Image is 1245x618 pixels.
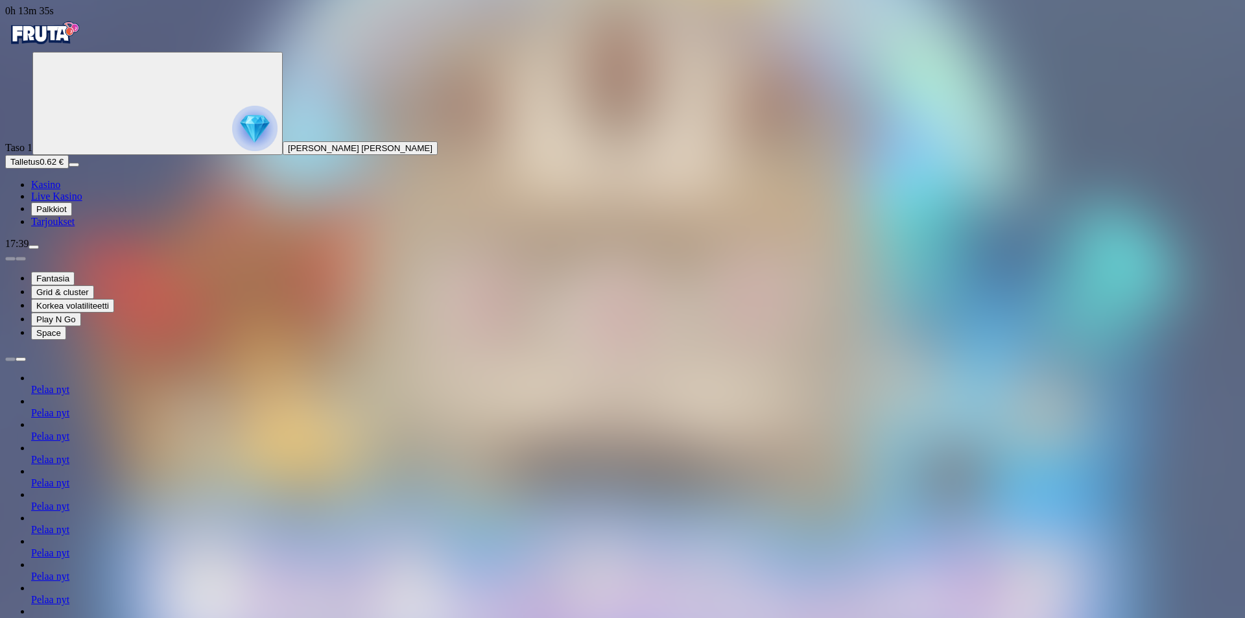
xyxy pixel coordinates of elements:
[69,163,79,167] button: menu
[31,285,94,299] button: Grid & cluster
[5,155,69,169] button: Talletusplus icon0.62 €
[31,384,69,395] a: Pelaa nyt
[36,274,69,283] span: Fantasia
[31,191,82,202] a: poker-chip iconLive Kasino
[232,106,278,151] img: reward progress
[5,40,83,51] a: Fruta
[36,287,89,297] span: Grid & cluster
[31,216,75,227] a: gift-inverted iconTarjoukset
[31,501,69,512] a: Pelaa nyt
[31,454,69,465] a: Pelaa nyt
[10,157,40,167] span: Talletus
[5,17,1240,228] nav: Primary
[31,191,82,202] span: Live Kasino
[36,204,67,214] span: Palkkiot
[5,142,32,153] span: Taso 1
[283,141,438,155] button: [PERSON_NAME] [PERSON_NAME]
[31,179,60,190] a: diamond iconKasino
[31,202,72,216] button: reward iconPalkkiot
[31,571,69,582] a: Pelaa nyt
[31,216,75,227] span: Tarjoukset
[31,431,69,442] a: Pelaa nyt
[16,257,26,261] button: next slide
[36,315,76,324] span: Play N Go
[36,301,109,311] span: Korkea volatiliteetti
[36,328,61,338] span: Space
[31,299,114,313] button: Korkea volatiliteetti
[31,326,66,340] button: Space
[5,357,16,361] button: prev slide
[31,477,69,488] a: Pelaa nyt
[31,179,60,190] span: Kasino
[5,5,54,16] span: user session time
[40,157,64,167] span: 0.62 €
[31,594,69,605] a: Pelaa nyt
[32,52,283,155] button: reward progress
[31,407,69,418] a: Pelaa nyt
[31,313,81,326] button: Play N Go
[5,257,16,261] button: prev slide
[31,547,69,558] a: Pelaa nyt
[5,238,29,249] span: 17:39
[288,143,433,153] span: [PERSON_NAME] [PERSON_NAME]
[16,357,26,361] button: next slide
[5,17,83,49] img: Fruta
[31,272,75,285] button: Fantasia
[31,524,69,535] a: Pelaa nyt
[29,245,39,249] button: menu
